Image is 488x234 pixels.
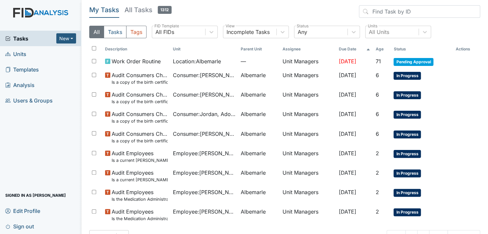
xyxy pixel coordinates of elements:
span: Consumer : Jordan, Adonis [173,110,235,118]
span: 2 [375,169,379,176]
span: Users & Groups [5,95,53,105]
span: Consumer : [PERSON_NAME] [173,91,235,99]
span: [DATE] [339,111,356,117]
span: In Progress [393,150,421,158]
div: Any [298,28,307,36]
td: Unit Managers [280,205,336,224]
span: Employee : [PERSON_NAME] [173,188,235,196]
span: 6 [375,72,379,78]
span: 71 [375,58,381,65]
span: Albemarle [241,169,266,177]
span: Albemarle [241,110,266,118]
span: Employee : [PERSON_NAME] [173,169,235,177]
span: Albemarle [241,71,266,79]
div: All FIDs [155,28,174,36]
span: Albemarle [241,149,266,157]
span: 2 [375,208,379,215]
span: 1312 [158,6,172,14]
span: Albemarle [241,208,266,216]
small: Is a copy of the birth certificate found in the file? [112,138,168,144]
th: Toggle SortBy [391,44,453,55]
span: Units [5,49,26,59]
small: Is a copy of the birth certificate found in the file? [112,118,168,124]
td: Unit Managers [280,147,336,166]
span: [DATE] [339,58,356,65]
span: [DATE] [339,131,356,137]
th: Toggle SortBy [102,44,170,55]
button: Tasks [104,26,126,38]
span: Employee : [PERSON_NAME] [173,149,235,157]
h5: All Tasks [124,5,172,15]
span: Audit Consumers Charts Is a copy of the birth certificate found in the file? [112,110,168,124]
th: Toggle SortBy [238,44,280,55]
span: [DATE] [339,189,356,195]
span: Audit Consumers Charts Is a copy of the birth certificate found in the file? [112,130,168,144]
span: Albemarle [241,130,266,138]
span: [DATE] [339,91,356,98]
span: 6 [375,91,379,98]
button: New [56,33,76,44]
div: Incomplete Tasks [227,28,270,36]
small: Is a copy of the birth certificate found in the file? [112,99,168,105]
span: Audit Employees Is the Medication Administration Test and 2 observation checklist (hire after 10/... [112,208,168,222]
td: Unit Managers [280,88,336,107]
input: Toggle All Rows Selected [92,46,96,50]
span: Consumer : [PERSON_NAME] [173,71,235,79]
div: Type filter [89,26,147,38]
span: 6 [375,131,379,137]
small: Is a copy of the birth certificate found in the file? [112,79,168,85]
span: Albemarle [241,91,266,99]
div: All Units [369,28,389,36]
span: In Progress [393,72,421,80]
span: In Progress [393,111,421,119]
span: In Progress [393,169,421,177]
td: Unit Managers [280,186,336,205]
span: Edit Profile [5,206,40,216]
small: Is a current [PERSON_NAME] Training certificate found in the file (1 year)? [112,157,168,163]
th: Toggle SortBy [373,44,391,55]
span: — [241,57,277,65]
span: Work Order Routine [112,57,161,65]
span: In Progress [393,208,421,216]
h5: My Tasks [89,5,119,15]
span: In Progress [393,189,421,197]
span: Analysis [5,80,35,90]
span: Albemarle [241,188,266,196]
span: 2 [375,150,379,157]
small: Is the Medication Administration Test and 2 observation checklist (hire after 10/07) found in the... [112,216,168,222]
small: Is a current [PERSON_NAME] Training certificate found in the file (1 year)? [112,177,168,183]
span: Consumer : [PERSON_NAME][GEOGRAPHIC_DATA] [173,130,235,138]
td: Unit Managers [280,55,336,69]
span: [DATE] [339,169,356,176]
button: Tags [126,26,147,38]
th: Assignee [280,44,336,55]
th: Actions [453,44,480,55]
span: Audit Consumers Charts Is a copy of the birth certificate found in the file? [112,91,168,105]
span: Pending Approval [393,58,433,66]
td: Unit Managers [280,127,336,147]
td: Unit Managers [280,166,336,186]
span: Location : Albemarle [173,57,221,65]
th: Toggle SortBy [170,44,238,55]
td: Unit Managers [280,107,336,127]
a: Tasks [5,35,56,43]
td: Unit Managers [280,69,336,88]
span: In Progress [393,91,421,99]
span: Templates [5,64,39,74]
span: In Progress [393,131,421,138]
span: Sign out [5,221,34,231]
input: Find Task by ID [359,5,480,18]
th: Toggle SortBy [336,44,373,55]
span: Audit Consumers Charts Is a copy of the birth certificate found in the file? [112,71,168,85]
button: All [89,26,104,38]
span: Employee : [PERSON_NAME] [173,208,235,216]
span: [DATE] [339,208,356,215]
span: Audit Employees Is the Medication Administration certificate found in the file? [112,188,168,202]
span: Audit Employees Is a current MANDT Training certificate found in the file (1 year)? [112,149,168,163]
span: Signed in as [PERSON_NAME] [5,190,66,200]
span: 2 [375,189,379,195]
span: 6 [375,111,379,117]
span: [DATE] [339,150,356,157]
span: [DATE] [339,72,356,78]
